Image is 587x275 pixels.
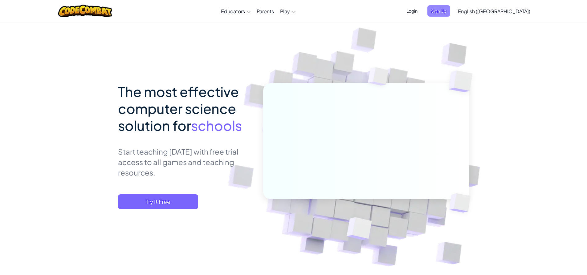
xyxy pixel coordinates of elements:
[254,3,277,19] a: Parents
[218,3,254,19] a: Educators
[455,3,533,19] a: English ([GEOGRAPHIC_DATA])
[427,5,450,17] button: Sign Up
[277,3,299,19] a: Play
[439,180,485,225] img: Overlap cubes
[356,55,401,101] img: Overlap cubes
[221,8,245,14] span: Educators
[458,8,530,14] span: English ([GEOGRAPHIC_DATA])
[118,83,239,134] span: The most effective computer science solution for
[58,5,112,17] img: CodeCombat logo
[403,5,421,17] button: Login
[331,204,386,255] img: Overlap cubes
[436,55,490,107] img: Overlap cubes
[191,117,242,134] span: schools
[118,194,198,209] button: Try It Free
[280,8,290,14] span: Play
[118,146,254,178] p: Start teaching [DATE] with free trial access to all games and teaching resources.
